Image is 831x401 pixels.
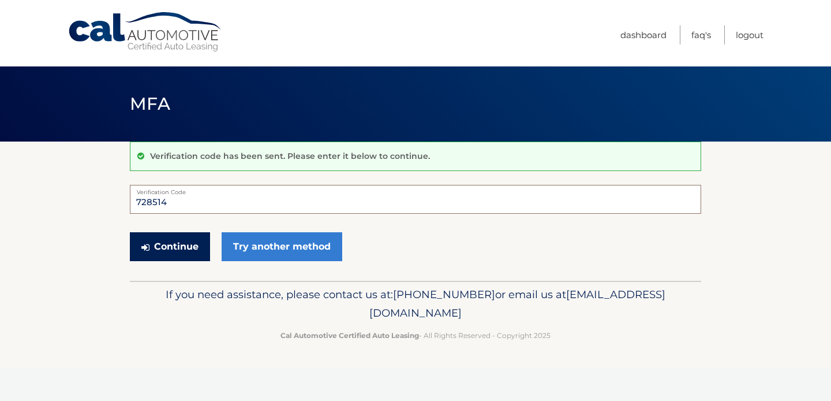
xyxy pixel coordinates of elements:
[130,232,210,261] button: Continue
[691,25,711,44] a: FAQ's
[280,331,419,340] strong: Cal Automotive Certified Auto Leasing
[222,232,342,261] a: Try another method
[130,185,701,214] input: Verification Code
[736,25,763,44] a: Logout
[137,329,694,341] p: - All Rights Reserved - Copyright 2025
[137,285,694,322] p: If you need assistance, please contact us at: or email us at
[150,151,430,161] p: Verification code has been sent. Please enter it below to continue.
[369,288,665,320] span: [EMAIL_ADDRESS][DOMAIN_NAME]
[130,93,170,114] span: MFA
[393,288,495,301] span: [PHONE_NUMBER]
[130,185,701,194] label: Verification Code
[68,12,223,53] a: Cal Automotive
[620,25,667,44] a: Dashboard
